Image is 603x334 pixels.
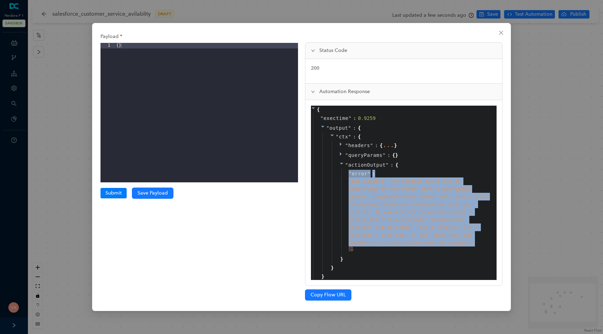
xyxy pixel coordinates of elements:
p: 200 [311,64,497,72]
span: expanded [311,48,315,53]
span: " [336,134,339,139]
span: " [345,152,348,158]
span: Copy to clipboard [349,246,355,254]
span: " [349,171,352,176]
span: " [345,162,348,168]
span: } [320,273,324,280]
button: Save Payload [132,188,173,199]
span: " [386,162,389,168]
label: Payload [100,30,122,43]
div: 0.9259 [358,114,376,122]
span: } [339,255,343,263]
span: : [387,151,390,159]
button: Copy Flow URL [305,289,351,301]
span: Status Code [319,47,497,54]
span: " [382,152,386,158]
span: : [353,133,356,141]
div: 1 [100,43,115,48]
span: actionOutput [348,162,386,168]
span: { [392,151,395,159]
span: { [380,142,382,149]
span: Copy Flow URL [311,291,346,299]
span: " [348,115,351,121]
button: Submit [100,188,127,198]
span: : [353,114,356,122]
span: error [352,170,367,177]
span: { [395,161,398,169]
div: Automation Response [305,84,502,100]
span: ctx [339,134,348,139]
span: output [329,125,348,131]
span: : [372,170,375,177]
span: headers [348,143,370,148]
span: } [395,151,398,159]
button: Close [496,27,507,38]
span: : [353,124,356,132]
span: { [358,124,360,132]
span: " [345,143,348,148]
span: close [498,30,504,36]
span: queryParams [348,152,382,158]
span: " [367,171,371,176]
span: " [348,134,351,139]
span: " [320,115,323,121]
span: { [358,133,361,141]
span: expanded [311,90,315,94]
span: } [394,142,397,149]
span: exectime [323,114,348,122]
span: } [330,264,334,272]
span: : [390,161,394,169]
span: " Bad Request: The request could not be understood by the server due to malformed syntax; Traceba... [349,179,487,245]
span: : [375,142,378,149]
span: Save Payload [137,189,168,197]
span: " [326,125,329,131]
div: Status Code [305,43,502,59]
div: ... [383,143,394,147]
span: " [370,143,373,148]
span: { [317,106,320,113]
span: Automation Response [319,88,497,96]
span: " [348,125,351,131]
